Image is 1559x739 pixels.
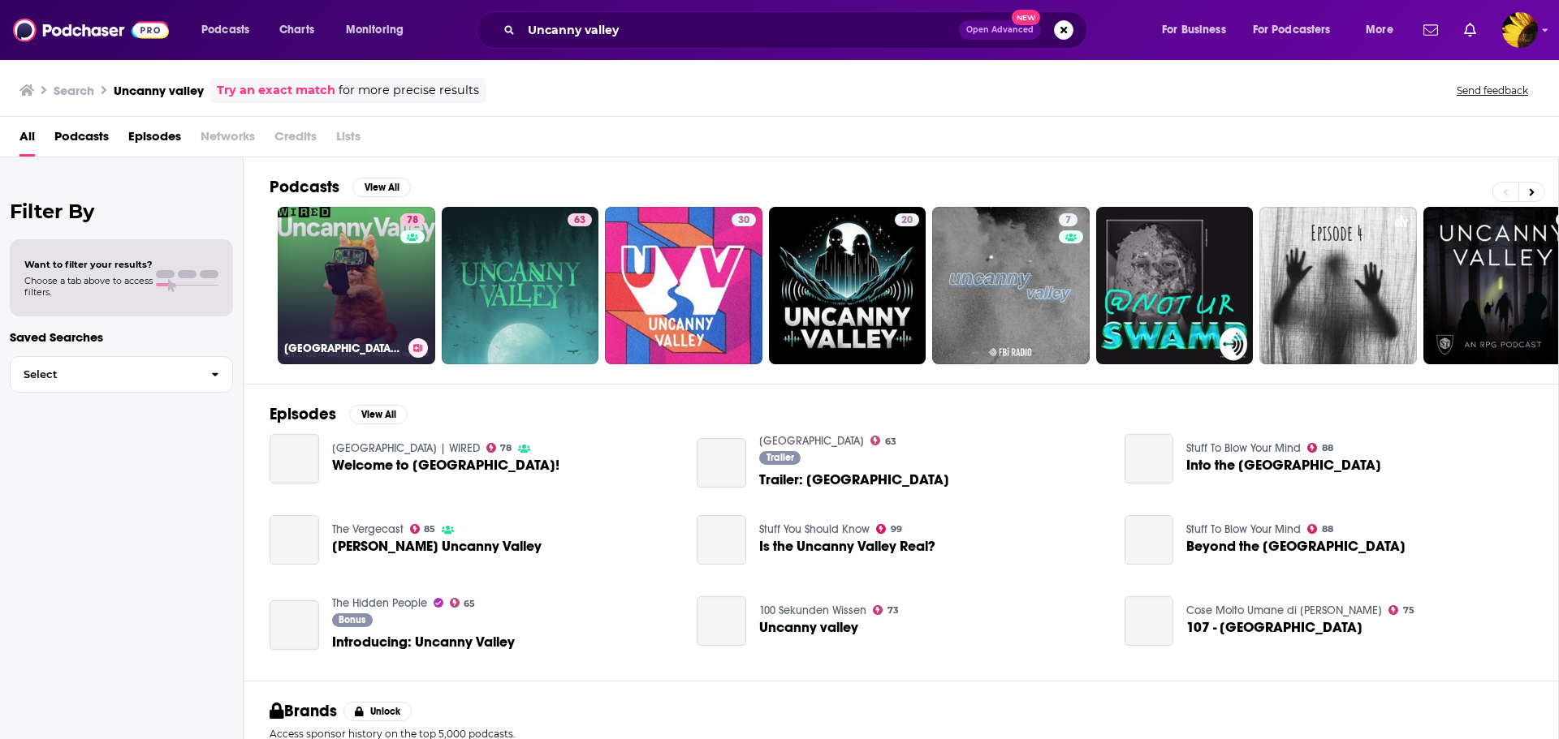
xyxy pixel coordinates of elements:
[885,438,896,445] span: 63
[574,213,585,229] span: 63
[1242,17,1354,43] button: open menu
[270,177,339,197] h2: Podcasts
[270,177,411,197] a: PodcastsView All
[1186,621,1363,634] a: 107 - Uncanny Valley
[486,443,512,453] a: 78
[1322,445,1333,452] span: 88
[895,213,919,226] a: 20
[697,438,746,488] a: Trailer: Uncanny Valley
[201,123,255,157] span: Networks
[343,702,412,721] button: Unlock
[1417,16,1445,44] a: Show notifications dropdown
[339,615,365,625] span: Bonus
[407,213,418,229] span: 78
[1253,19,1331,41] span: For Podcasters
[279,19,314,41] span: Charts
[1502,12,1538,48] span: Logged in as ARMSquadcast
[1307,443,1333,453] a: 88
[1452,84,1533,97] button: Send feedback
[1125,515,1174,565] a: Beyond the Uncanny Valley
[10,356,233,393] button: Select
[1186,441,1301,455] a: Stuff To Blow Your Mind
[10,200,233,223] h2: Filter By
[697,596,746,646] a: Uncanny valley
[870,436,896,445] a: 63
[1125,434,1174,483] a: Into the Uncanny Valley
[270,600,319,650] a: Introducing: Uncanny Valley
[901,213,913,229] span: 20
[190,17,270,43] button: open menu
[201,19,249,41] span: Podcasts
[1403,607,1414,614] span: 75
[332,458,559,472] span: Welcome to [GEOGRAPHIC_DATA]!
[1186,539,1406,553] span: Beyond the [GEOGRAPHIC_DATA]
[767,453,794,462] span: Trailer
[1186,539,1406,553] a: Beyond the Uncanny Valley
[1125,596,1174,646] a: 107 - Uncanny Valley
[966,26,1034,34] span: Open Advanced
[284,342,402,355] h3: [GEOGRAPHIC_DATA] | WIRED
[128,123,181,157] a: Episodes
[500,445,512,452] span: 78
[11,369,198,380] span: Select
[332,441,480,455] a: Uncanny Valley | WIRED
[54,123,109,157] a: Podcasts
[759,434,864,448] a: Uncanny Valley
[873,605,899,615] a: 73
[1059,213,1077,226] a: 7
[24,259,153,270] span: Want to filter your results?
[332,635,515,649] a: Introducing: Uncanny Valley
[332,458,559,472] a: Welcome to Uncanny Valley!
[492,11,1103,49] div: Search podcasts, credits, & more...
[54,83,94,98] h3: Search
[1502,12,1538,48] img: User Profile
[887,607,899,614] span: 73
[876,524,902,534] a: 99
[332,539,542,553] a: Anna Wiener's Uncanny Valley
[346,19,404,41] span: Monitoring
[270,404,336,424] h2: Episodes
[114,83,204,98] h3: Uncanny valley
[13,15,169,45] img: Podchaser - Follow, Share and Rate Podcasts
[19,123,35,157] a: All
[349,405,408,424] button: View All
[1065,213,1071,229] span: 7
[568,213,592,226] a: 63
[274,123,317,157] span: Credits
[1012,10,1041,25] span: New
[759,473,949,487] span: Trailer: [GEOGRAPHIC_DATA]
[1322,526,1333,533] span: 88
[759,522,870,536] a: Stuff You Should Know
[1186,621,1363,634] span: 107 - [GEOGRAPHIC_DATA]
[759,473,949,487] a: Trailer: Uncanny Valley
[332,596,427,610] a: The Hidden People
[450,598,476,608] a: 65
[1186,604,1382,617] a: Cose Molto Umane di Gianpiero Kesten
[336,123,361,157] span: Lists
[410,524,436,534] a: 85
[339,81,479,100] span: for more precise results
[759,604,866,617] a: 100 Sekunden Wissen
[759,539,935,553] span: Is the Uncanny Valley Real?
[732,213,756,226] a: 30
[270,701,337,721] h2: Brands
[270,404,408,424] a: EpisodesView All
[464,600,475,608] span: 65
[759,621,858,634] a: Uncanny valley
[269,17,324,43] a: Charts
[270,434,319,483] a: Welcome to Uncanny Valley!
[400,213,425,226] a: 78
[1186,458,1381,472] span: Into the [GEOGRAPHIC_DATA]
[1307,524,1333,534] a: 88
[1366,19,1393,41] span: More
[959,20,1041,40] button: Open AdvancedNew
[891,526,902,533] span: 99
[1458,16,1483,44] a: Show notifications dropdown
[217,81,335,100] a: Try an exact match
[1162,19,1226,41] span: For Business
